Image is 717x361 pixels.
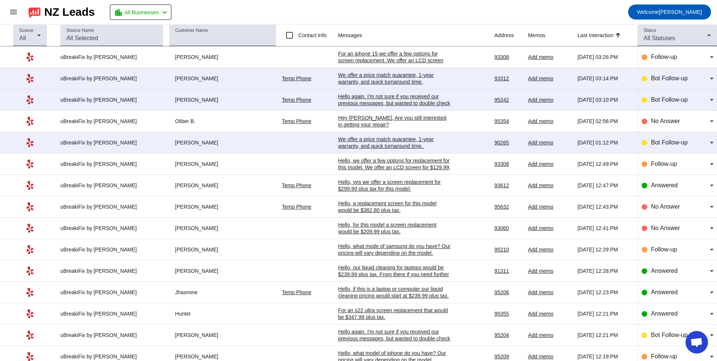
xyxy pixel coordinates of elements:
div: 93060 [494,225,522,232]
span: [PERSON_NAME] [637,7,702,17]
span: All [19,35,26,41]
div: Open chat [685,331,708,353]
div: 95242 [494,96,522,103]
div: [DATE] 12:19:PM [577,353,631,360]
div: [DATE] 12:28:PM [577,268,631,274]
div: Hello, we offer a few options for replacement for this model. We offer an LCD screen for $129.99,... [338,157,451,184]
div: Hello again. I'm not sure if you received our previous messages, but wanted to double check if we... [338,328,451,349]
mat-icon: Yelp [25,181,34,190]
div: Add memo [528,75,571,82]
th: Address [494,24,528,47]
div: 95206 [494,289,522,296]
div: [PERSON_NAME] [169,353,276,360]
div: 95632 [494,203,522,210]
div: 95355 [494,310,522,317]
div: [PERSON_NAME] [169,268,276,274]
span: Bot Follow-up [651,139,688,146]
span: No Answer [651,203,680,210]
mat-icon: Yelp [25,53,34,62]
div: Add memo [528,289,571,296]
div: [PERSON_NAME] [169,203,276,210]
div: Hello, if this is a laptop or computer our liquid cleaning pricing would start at $239.99 plus ta... [338,286,451,326]
mat-icon: Yelp [25,117,34,126]
span: Follow-up [651,246,677,253]
div: Hello, what mode of samsung do you have? Our pricing will vary depending on the model. [338,243,451,256]
span: Bot Follow-up [651,332,688,338]
span: All Statuses [643,35,675,41]
div: Hello, our liquid cleaning for laptops would be $239.99 plus tax. From there if you need further ... [338,264,451,284]
div: Add memo [528,310,571,317]
mat-icon: Yelp [25,352,34,361]
div: Add memo [528,139,571,146]
span: Answered [651,289,678,295]
span: Follow-up [651,161,677,167]
div: Hello again. I'm not sure if you received our previous messages, but wanted to double check if we... [338,93,451,113]
div: uBreakiFix by [PERSON_NAME] [60,54,163,60]
div: Add memo [528,353,571,360]
div: uBreakiFix by [PERSON_NAME] [60,182,163,189]
a: Temp Phone [282,118,312,124]
div: uBreakiFix by [PERSON_NAME] [60,139,163,146]
div: uBreakiFix by [PERSON_NAME] [60,353,163,360]
div: 93612 [494,182,522,189]
span: No Answer [651,118,680,124]
a: Temp Phone [282,204,312,210]
div: 93308 [494,54,522,60]
button: All Businesses [110,5,171,20]
mat-icon: menu [9,8,18,17]
span: All Businesses [124,7,159,18]
mat-icon: Yelp [25,138,34,147]
mat-label: Customer Name [175,28,208,33]
label: Contact Info [297,32,327,39]
div: [PERSON_NAME] [169,139,276,146]
input: All Selected [66,34,157,43]
div: Oliber B. [169,118,276,125]
div: uBreakiFix by [PERSON_NAME] [60,268,163,274]
th: Messages [338,24,495,47]
mat-icon: Yelp [25,202,34,211]
mat-icon: Yelp [25,224,34,233]
div: We offer a price match guarantee, 1-year warranty, and quick turnaround time.​ [338,72,451,85]
div: Add memo [528,203,571,210]
mat-label: Status [643,28,656,33]
mat-icon: Yelp [25,331,34,340]
span: Welcome [637,9,659,15]
div: [PERSON_NAME] [169,332,276,338]
div: [DATE] 12:29:PM [577,246,631,253]
div: 93312 [494,75,522,82]
th: Memos [528,24,577,47]
div: [DATE] 03:14:PM [577,75,631,82]
div: Last Interaction [577,32,613,39]
div: uBreakiFix by [PERSON_NAME] [60,332,163,338]
div: NZ Leads [44,7,95,17]
div: [DATE] 01:12:PM [577,139,631,146]
div: Hello, for this model a screen replacement would be $209.99 plus tax. [338,221,451,235]
div: [DATE] 12:49:PM [577,161,631,167]
mat-label: Source Name [66,28,94,33]
div: uBreakiFix by [PERSON_NAME] [60,310,163,317]
div: Add memo [528,96,571,103]
div: [DATE] 12:41:PM [577,225,631,232]
div: uBreakiFix by [PERSON_NAME] [60,246,163,253]
div: 95209 [494,353,522,360]
div: [DATE] 03:26:PM [577,54,631,60]
span: Bot Follow-up [651,75,688,81]
div: For an s22 ultra screen replacement that would be $347.99 plus tax. [338,307,451,320]
div: Hello, yes we offer a screen replacement for $299.99 plus tax for this model. [338,179,451,192]
div: 95354 [494,118,522,125]
div: uBreakiFix by [PERSON_NAME] [60,96,163,103]
div: Add memo [528,225,571,232]
span: Bot Follow-up [651,96,688,103]
mat-icon: Yelp [25,309,34,318]
div: Add memo [528,182,571,189]
div: uBreakiFix by [PERSON_NAME] [60,203,163,210]
a: Temp Phone [282,289,312,295]
div: [DATE] 03:10:PM [577,96,631,103]
span: Answered [651,268,678,274]
div: [PERSON_NAME] [169,182,276,189]
div: Add memo [528,246,571,253]
div: Hey [PERSON_NAME], Are you still interested in getting your repair?​ [338,114,451,128]
div: uBreakiFix by [PERSON_NAME] [60,118,163,125]
div: [PERSON_NAME] [169,246,276,253]
mat-icon: location_city [114,8,123,17]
